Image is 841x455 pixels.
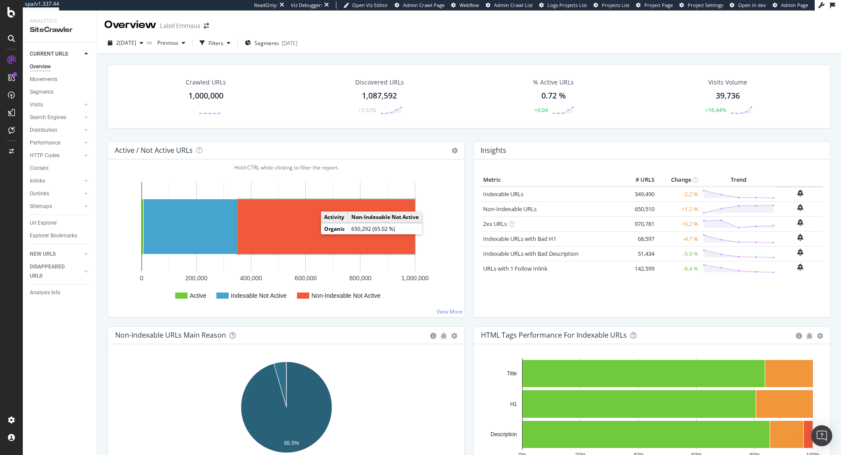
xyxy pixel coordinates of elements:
[30,231,77,240] div: Explorer Bookmarks
[797,264,803,271] div: bell-plus
[30,262,74,281] div: DISAPPEARED URLS
[30,219,57,228] div: Url Explorer
[797,234,803,241] div: bell-plus
[30,113,82,122] a: Search Engines
[352,2,388,8] span: Open Viz Editor
[30,250,56,259] div: NEW URLS
[254,2,278,9] div: ReadOnly:
[483,205,537,213] a: Non-Indexable URLs
[486,2,533,9] a: Admin Crawl List
[147,39,154,46] span: vs
[437,308,463,315] a: View More
[30,164,91,173] a: Content
[30,202,82,211] a: Sitemaps
[104,36,147,50] button: 2[DATE]
[510,401,517,407] text: H1
[533,78,574,87] div: % Active URLs
[188,90,223,102] div: 1,000,000
[622,201,657,216] td: 650,510
[30,126,82,135] a: Distribution
[185,275,208,282] text: 200,000
[716,90,740,102] div: 39,736
[30,25,90,35] div: SiteCrawler
[284,440,299,446] text: 95.5%
[115,173,457,310] svg: A chart.
[30,202,52,211] div: Sitemaps
[657,187,700,202] td: -2.2 %
[30,138,60,148] div: Performance
[773,2,808,9] a: Admin Page
[282,39,297,47] div: [DATE]
[738,2,766,8] span: Open in dev
[30,100,82,109] a: Visits
[483,190,523,198] a: Indexable URLs
[311,292,381,299] text: Non-Indexable Not Active
[451,2,479,9] a: Webflow
[348,212,422,223] td: Non-Indexable Not Active
[622,187,657,202] td: 349,490
[30,151,82,160] a: HTTP Codes
[190,292,206,299] text: Active
[30,138,82,148] a: Performance
[688,2,723,8] span: Project Settings
[636,2,673,9] a: Project Page
[30,288,91,297] a: Analysis Info
[483,235,556,243] a: Indexable URLs with Bad H1
[30,88,91,97] a: Segments
[30,88,53,97] div: Segments
[491,431,517,437] text: Description
[30,189,49,198] div: Outlinks
[160,21,200,30] div: Label Emmaus
[430,333,436,339] div: circle-info
[291,2,322,9] div: Viz Debugger:
[231,292,287,299] text: Indexable Not Active
[343,2,388,9] a: Open Viz Editor
[797,249,803,256] div: bell-plus
[594,2,629,9] a: Projects List
[796,333,802,339] div: circle-info
[30,18,90,25] div: Analytics
[494,2,533,8] span: Admin Crawl List
[30,113,66,122] div: Search Engines
[806,333,813,339] div: bug
[30,100,43,109] div: Visits
[30,176,45,186] div: Inlinks
[186,78,226,87] div: Crawled URLs
[208,39,223,47] div: Filters
[30,151,60,160] div: HTTP Codes
[622,216,657,231] td: 970,781
[679,2,723,9] a: Project Settings
[797,204,803,211] div: bell-plus
[30,164,49,173] div: Content
[362,90,397,102] div: 1,087,592
[483,220,507,228] a: 2xx URLs
[483,250,579,257] a: Indexable URLs with Bad Description
[30,176,82,186] a: Inlinks
[30,231,91,240] a: Explorer Bookmarks
[395,2,445,9] a: Admin Crawl Page
[602,2,629,8] span: Projects List
[730,2,766,9] a: Open in dev
[348,223,422,235] td: 650,292 (65.02 %)
[452,148,458,154] i: Options
[541,90,566,102] div: 0.72 %
[539,2,587,9] a: Logs Projects List
[534,106,548,114] div: +0.04
[234,164,339,171] span: Hold CTRL while clicking to filter the report.
[349,275,371,282] text: 800,000
[657,246,700,261] td: -5.9 %
[30,75,91,84] a: Movements
[321,223,348,235] td: Organic
[116,39,136,46] span: 2025 Sep. 21st
[154,36,189,50] button: Previous
[196,36,234,50] button: Filters
[321,212,348,223] td: Activity
[657,231,700,246] td: -4.7 %
[797,219,803,226] div: bell-plus
[657,201,700,216] td: +1.2 %
[115,331,226,339] div: Non-Indexable URLs Main Reason
[548,2,587,8] span: Logs Projects List
[30,250,82,259] a: NEW URLS
[507,370,517,377] text: Title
